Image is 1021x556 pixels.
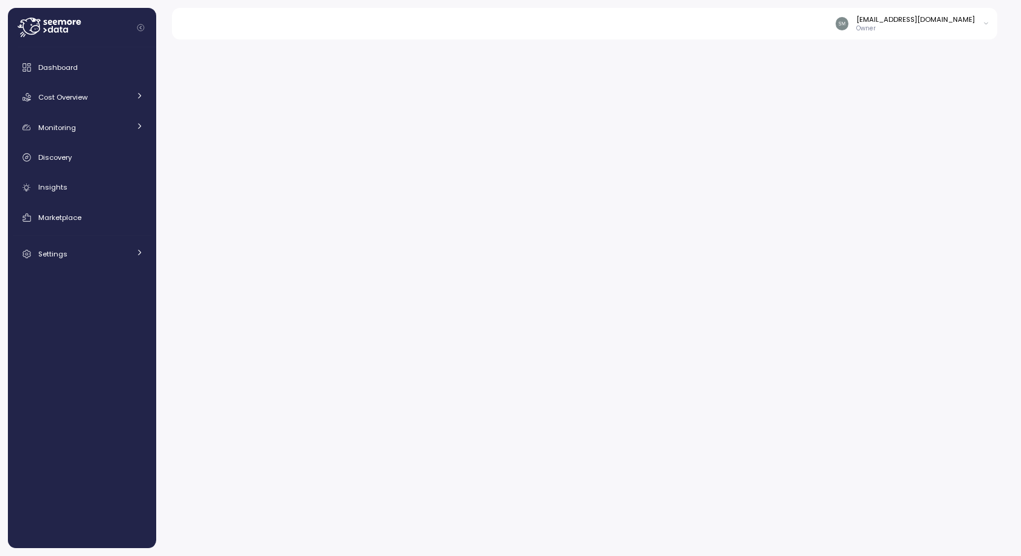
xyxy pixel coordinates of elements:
a: Cost Overview [13,85,151,109]
span: Dashboard [38,63,78,72]
a: Monitoring [13,115,151,140]
span: Discovery [38,153,72,162]
p: Owner [856,24,975,33]
a: Dashboard [13,55,151,80]
span: Cost Overview [38,92,88,102]
span: Insights [38,182,67,192]
button: Collapse navigation [133,23,148,32]
span: Marketplace [38,213,81,222]
div: [EMAIL_ADDRESS][DOMAIN_NAME] [856,15,975,24]
img: 8b38840e6dc05d7795a5b5428363ffcd [836,17,848,30]
a: Marketplace [13,205,151,230]
a: Discovery [13,145,151,170]
span: Monitoring [38,123,76,132]
span: Settings [38,249,67,259]
a: Insights [13,176,151,200]
a: Settings [13,242,151,266]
